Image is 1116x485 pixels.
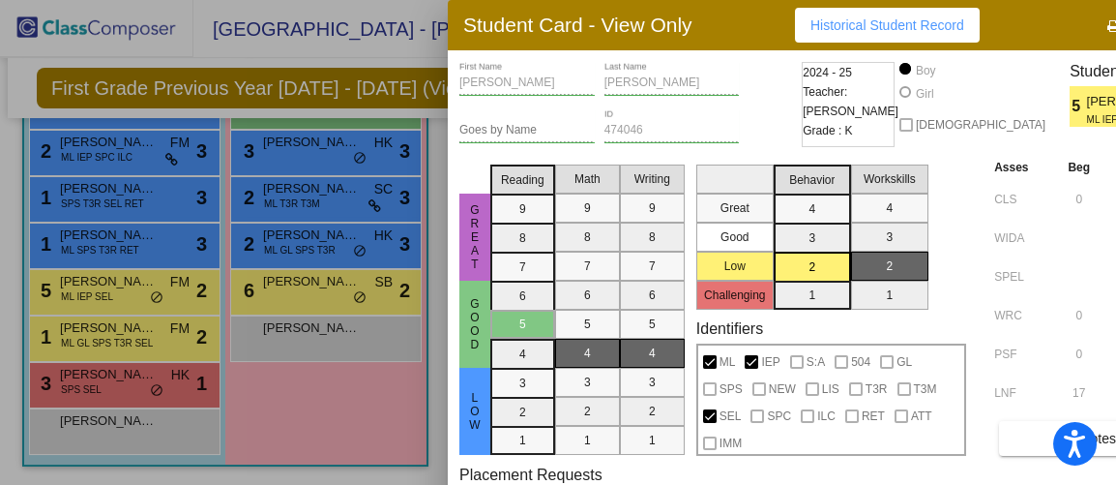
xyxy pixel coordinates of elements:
[851,350,870,374] span: 504
[767,405,791,428] span: SPC
[463,13,692,37] h3: Student Card - View Only
[466,391,484,432] span: Low
[994,379,1047,408] input: assessment
[915,62,936,79] div: Boy
[1052,157,1105,178] th: Beg
[807,350,825,374] span: S:A
[466,297,484,351] span: Good
[720,405,742,428] span: SEL
[604,124,740,137] input: Enter ID
[1070,95,1086,118] span: 5
[994,340,1047,369] input: assessment
[994,185,1047,214] input: assessment
[795,8,980,43] button: Historical Student Record
[803,63,852,82] span: 2024 - 25
[994,301,1047,330] input: assessment
[914,378,937,401] span: T3M
[720,432,742,455] span: IMM
[822,378,839,401] span: LIS
[817,405,836,428] span: ILC
[803,121,852,140] span: Grade : K
[915,85,934,103] div: Girl
[896,350,912,374] span: GL
[466,203,484,271] span: Great
[916,113,1045,136] span: [DEMOGRAPHIC_DATA]
[720,378,743,401] span: SPS
[696,319,763,338] label: Identifiers
[911,405,932,428] span: ATT
[459,124,595,137] input: goes by name
[989,157,1052,178] th: Asses
[761,350,779,374] span: IEP
[862,405,885,428] span: RET
[720,350,736,374] span: ML
[994,224,1047,253] input: assessment
[1080,431,1116,446] span: Notes
[769,378,796,401] span: NEW
[994,262,1047,291] input: assessment
[810,17,964,33] span: Historical Student Record
[866,378,888,401] span: T3R
[459,466,602,484] label: Placement Requests
[803,82,898,121] span: Teacher: [PERSON_NAME]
